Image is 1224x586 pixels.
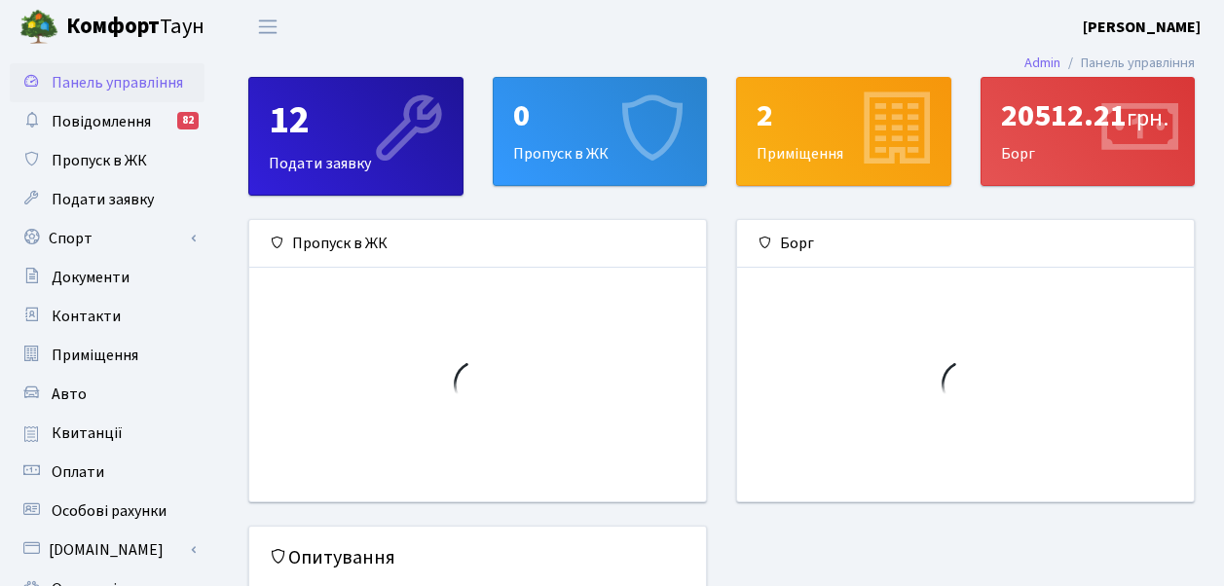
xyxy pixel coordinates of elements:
[248,77,464,196] a: 12Подати заявку
[243,11,292,43] button: Переключити навігацію
[52,72,183,93] span: Панель управління
[52,422,123,444] span: Квитанції
[1083,17,1201,38] b: [PERSON_NAME]
[177,112,199,129] div: 82
[66,11,204,44] span: Таун
[493,77,708,186] a: 0Пропуск в ЖК
[66,11,160,42] b: Комфорт
[1083,16,1201,39] a: [PERSON_NAME]
[736,77,951,186] a: 2Приміщення
[757,97,931,134] div: 2
[10,63,204,102] a: Панель управління
[1060,53,1195,74] li: Панель управління
[982,78,1195,185] div: Борг
[1024,53,1060,73] a: Admin
[269,97,443,144] div: 12
[10,453,204,492] a: Оплати
[52,461,104,483] span: Оплати
[737,78,950,185] div: Приміщення
[10,102,204,141] a: Повідомлення82
[52,267,130,288] span: Документи
[10,336,204,375] a: Приміщення
[10,492,204,531] a: Особові рахунки
[52,189,154,210] span: Подати заявку
[249,78,463,195] div: Подати заявку
[269,546,686,569] h5: Опитування
[52,500,167,522] span: Особові рахунки
[52,111,151,132] span: Повідомлення
[10,375,204,414] a: Авто
[52,150,147,171] span: Пропуск в ЖК
[494,78,707,185] div: Пропуск в ЖК
[10,180,204,219] a: Подати заявку
[52,384,87,405] span: Авто
[10,531,204,569] a: [DOMAIN_NAME]
[52,345,138,366] span: Приміщення
[249,220,706,268] div: Пропуск в ЖК
[52,306,121,327] span: Контакти
[10,258,204,297] a: Документи
[513,97,687,134] div: 0
[10,141,204,180] a: Пропуск в ЖК
[1001,97,1175,134] div: 20512.21
[10,414,204,453] a: Квитанції
[19,8,58,47] img: logo.png
[737,220,1194,268] div: Борг
[10,297,204,336] a: Контакти
[10,219,204,258] a: Спорт
[995,43,1224,84] nav: breadcrumb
